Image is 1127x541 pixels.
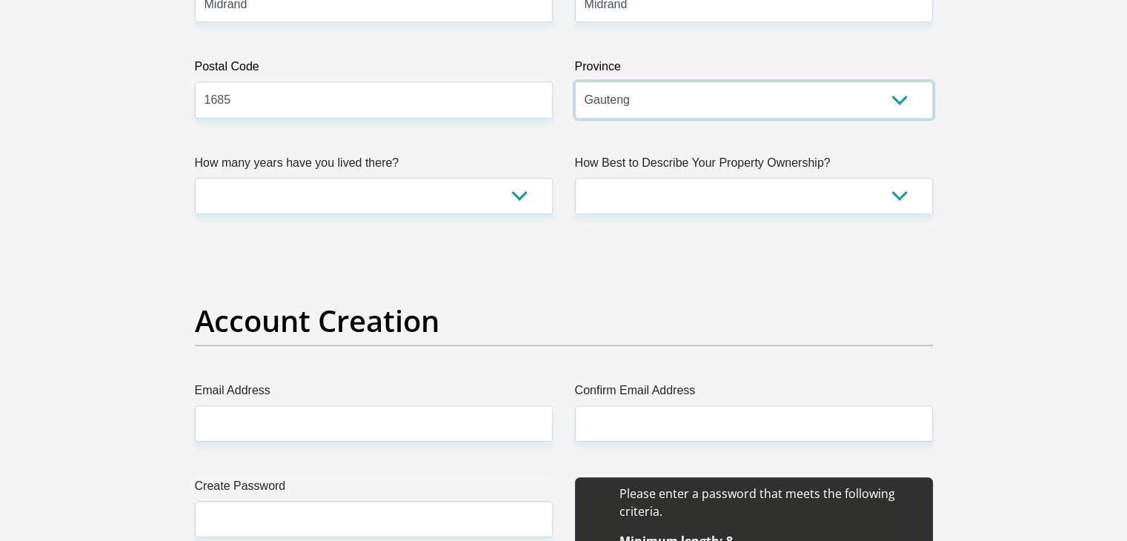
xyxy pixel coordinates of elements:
[195,154,553,178] label: How many years have you lived there?
[575,382,933,405] label: Confirm Email Address
[575,82,933,118] select: Please Select a Province
[195,82,553,118] input: Postal Code
[195,405,553,442] input: Email Address
[195,303,933,339] h2: Account Creation
[575,154,933,178] label: How Best to Describe Your Property Ownership?
[195,501,553,537] input: Create Password
[195,58,553,82] label: Postal Code
[195,178,553,214] select: Please select a value
[575,405,933,442] input: Confirm Email Address
[195,477,553,501] label: Create Password
[575,58,933,82] label: Province
[619,485,918,520] li: Please enter a password that meets the following criteria.
[575,178,933,214] select: Please select a value
[195,382,553,405] label: Email Address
